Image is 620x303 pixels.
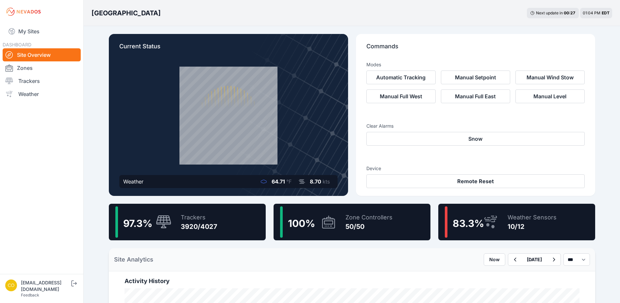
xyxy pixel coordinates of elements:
[181,213,217,222] div: Trackers
[3,42,31,47] span: DASHBOARD
[508,222,557,231] div: 10/12
[441,89,510,103] button: Manual Full East
[366,132,585,146] button: Snow
[123,178,143,185] div: Weather
[21,279,70,293] div: [EMAIL_ADDRESS][DOMAIN_NAME]
[3,48,81,61] a: Site Overview
[21,293,39,297] a: Feedback
[123,217,152,229] span: 97.3 %
[272,178,285,185] span: 64.71
[438,204,595,240] a: 83.3%Weather Sensors10/12
[366,89,436,103] button: Manual Full West
[441,71,510,84] button: Manual Setpoint
[125,277,579,286] h2: Activity History
[366,42,585,56] p: Commands
[3,24,81,39] a: My Sites
[323,178,330,185] span: kts
[453,217,484,229] span: 83.3 %
[5,7,42,17] img: Nevados
[366,61,381,68] h3: Modes
[602,10,610,15] span: EDT
[109,204,266,240] a: 97.3%Trackers3920/4027
[310,178,321,185] span: 8.70
[522,254,547,265] button: [DATE]
[3,61,81,74] a: Zones
[366,123,585,129] h3: Clear Alarms
[5,279,17,291] img: controlroomoperator@invenergy.com
[92,8,161,18] h3: [GEOGRAPHIC_DATA]
[288,217,315,229] span: 100 %
[366,174,585,188] button: Remote Reset
[181,222,217,231] div: 3920/4027
[564,10,576,16] div: 00 : 27
[515,71,585,84] button: Manual Wind Stow
[484,253,505,266] button: Now
[515,89,585,103] button: Manual Level
[345,222,393,231] div: 50/50
[3,88,81,101] a: Weather
[274,204,430,240] a: 100%Zone Controllers50/50
[3,74,81,88] a: Trackers
[114,255,153,264] h2: Site Analytics
[366,71,436,84] button: Automatic Tracking
[119,42,338,56] p: Current Status
[286,178,292,185] span: °F
[508,213,557,222] div: Weather Sensors
[536,10,563,15] span: Next update in
[92,5,161,22] nav: Breadcrumb
[345,213,393,222] div: Zone Controllers
[366,165,585,172] h3: Device
[583,10,600,15] span: 01:04 PM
